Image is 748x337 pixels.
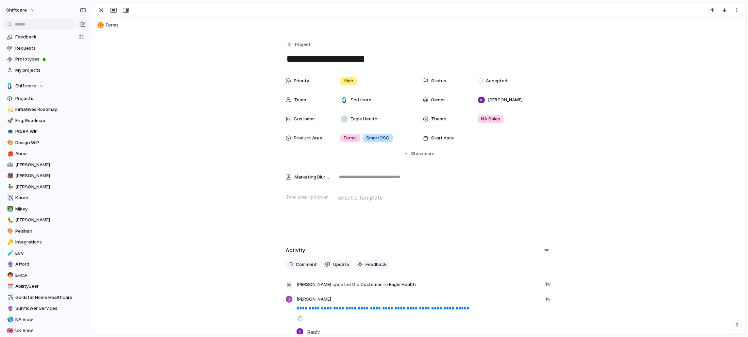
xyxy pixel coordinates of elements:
[3,204,88,214] a: 👨‍💻Mikey
[15,217,86,223] span: [PERSON_NAME]
[6,250,13,257] button: 🧪
[6,195,13,201] button: ✈️
[488,97,523,103] span: [PERSON_NAME]
[383,281,388,288] span: to
[7,271,12,279] div: 🧒
[7,183,12,191] div: 🦆
[286,260,320,269] button: Comment
[6,117,13,124] button: 🚀
[15,316,86,323] span: NA View
[7,106,12,114] div: 💫
[15,250,86,257] span: EVV
[294,174,329,181] span: Marketing Blurb (15-20 Words)
[6,206,13,213] button: 👨‍💻
[322,260,352,269] button: Update
[3,171,88,181] a: 🐻[PERSON_NAME]
[15,195,86,201] span: Karan
[3,116,88,126] a: 🚀Eng. Roadmap
[6,7,27,14] span: shiftcare
[7,172,12,180] div: 🐻
[7,316,12,323] div: 🌎
[15,272,86,279] span: EHCA
[7,327,12,335] div: 🇬🇧
[351,97,371,103] span: Shiftcare
[3,303,88,314] a: 🔮Sunflower Services
[15,294,86,301] span: Goldstar Home Healthcare
[15,283,86,290] span: AbilitySeer
[15,45,86,52] span: Requests
[15,128,86,135] span: PO/BA WIP
[3,43,88,53] a: Requests
[15,95,86,102] span: Projects
[6,150,13,157] button: 🍎
[7,150,12,158] div: 🍎
[7,238,12,246] div: 🔑
[3,54,88,64] a: Prototypes
[344,78,353,84] span: High
[545,280,552,288] span: 1w
[6,316,13,323] button: 🌎
[545,296,552,303] span: 1w
[337,193,383,202] span: select a template
[286,148,552,160] button: Showmore
[294,116,315,122] span: Customer
[15,206,86,213] span: Mikey
[7,283,12,290] div: 🗓️
[6,239,13,246] button: 🔑
[15,56,86,63] span: Prototypes
[3,182,88,192] a: 🦆[PERSON_NAME]
[3,215,88,225] div: 🐛[PERSON_NAME]
[79,34,86,40] span: 21
[294,97,306,103] span: Team
[7,293,12,301] div: ✈️
[15,305,86,312] span: Sunflower Services
[296,280,541,289] span: Customer
[6,283,13,290] button: 🗓️
[3,325,88,336] div: 🇬🇧UK View
[295,41,311,48] span: Project
[7,139,12,147] div: 🎨
[7,216,12,224] div: 🐛
[15,139,86,146] span: Design WIP
[3,237,88,247] a: 🔑Integrations
[15,172,86,179] span: [PERSON_NAME]
[7,194,12,202] div: ✈️
[3,259,88,269] a: 🔮Afford
[286,247,305,254] h2: Activity
[389,281,416,288] span: Eagle Health
[106,22,742,29] span: Forms
[3,226,88,236] div: 🎨Peishan
[15,150,86,157] span: Abner
[3,32,88,42] a: Feedback21
[3,104,88,115] a: 💫Initiatives Roadmap
[15,261,86,268] span: Afford
[6,162,13,168] button: 🤖
[3,248,88,258] div: 🧪EVV
[431,97,445,103] span: Owner
[3,149,88,159] a: 🍎Abner
[424,150,435,157] span: more
[6,272,13,279] button: 🧒
[307,328,320,336] span: Reply
[355,260,389,269] button: Feedback
[333,261,349,268] span: Update
[6,294,13,301] button: ✈️
[15,327,86,334] span: UK View
[6,139,13,146] button: 🎨
[351,116,377,122] span: Eagle Health
[15,106,86,113] span: Initiatives Roadmap
[336,192,384,203] button: select a template
[15,184,86,190] span: [PERSON_NAME]
[3,65,88,75] a: My projects
[3,292,88,303] div: ✈️Goldstar Home Healthcare
[3,193,88,203] a: ✈️Karan
[431,116,446,122] span: Theme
